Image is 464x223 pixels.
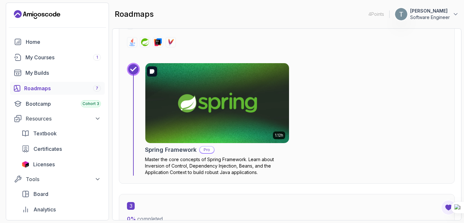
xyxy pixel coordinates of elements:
[145,145,197,154] h2: Spring Framework
[395,8,407,20] img: user profile image
[115,9,154,19] h2: roadmaps
[18,127,105,140] a: textbook
[26,115,101,122] div: Resources
[127,202,135,210] span: 3
[25,53,101,61] div: My Courses
[34,206,56,213] span: Analytics
[200,147,214,153] p: Pro
[127,216,136,222] span: 0 %
[410,14,450,21] p: Software Engineer
[10,173,105,185] button: Tools
[145,63,289,176] a: Spring Framework card1.12hSpring FrameworkProMaster the core concepts of Spring Framework. Learn ...
[34,190,48,198] span: Board
[24,84,101,92] div: Roadmaps
[33,160,55,168] span: Licenses
[141,38,149,46] img: spring logo
[441,200,456,215] button: Open Feedback Button
[82,101,99,106] span: Cohort 3
[10,82,105,95] a: roadmaps
[18,158,105,171] a: licenses
[18,203,105,216] a: analytics
[128,38,136,46] img: java logo
[145,156,289,176] p: Master the core concepts of Spring Framework. Learn about Inversion of Control, Dependency Inject...
[10,51,105,64] a: courses
[26,175,101,183] div: Tools
[25,69,101,77] div: My Builds
[127,216,163,222] span: completed
[410,8,450,14] p: [PERSON_NAME]
[154,38,162,46] img: intellij logo
[26,100,101,108] div: Bootcamp
[18,142,105,155] a: certificates
[368,11,384,17] p: 4 Points
[167,38,175,46] img: maven logo
[33,130,57,137] span: Textbook
[26,38,101,46] div: Home
[142,61,293,145] img: Spring Framework card
[10,66,105,79] a: builds
[22,161,29,168] img: jetbrains icon
[395,8,459,21] button: user profile image[PERSON_NAME]Software Engineer
[14,9,60,20] a: Landing page
[275,133,283,138] p: 1.12h
[34,145,62,153] span: Certificates
[96,86,98,91] span: 7
[18,188,105,200] a: board
[10,35,105,48] a: home
[10,113,105,124] button: Resources
[10,97,105,110] a: bootcamp
[96,55,98,60] span: 1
